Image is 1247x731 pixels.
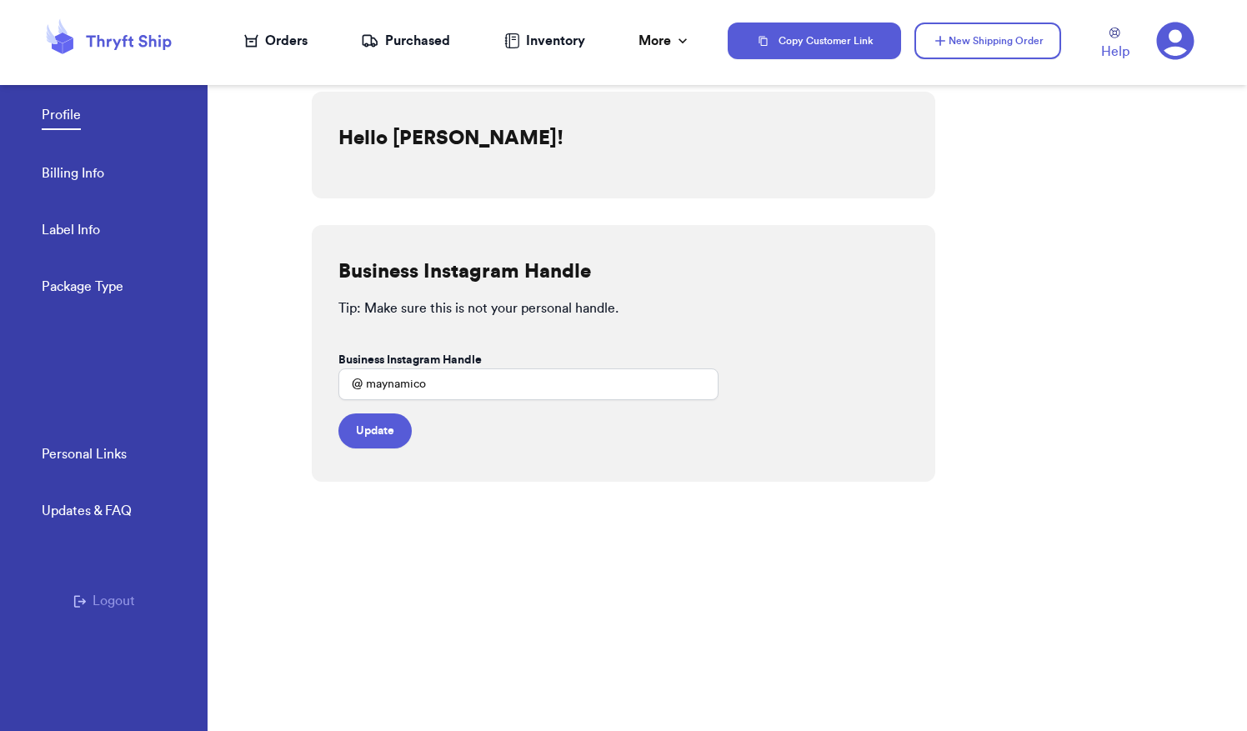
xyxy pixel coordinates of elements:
h2: Hello [PERSON_NAME]! [338,125,563,152]
a: Purchased [361,31,450,51]
a: Package Type [42,277,123,300]
button: Copy Customer Link [728,23,901,59]
a: Orders [244,31,308,51]
label: Business Instagram Handle [338,352,482,368]
span: Help [1101,42,1129,62]
button: Update [338,413,412,448]
p: Tip: Make sure this is not your personal handle. [338,298,909,318]
div: @ [338,368,363,400]
a: Updates & FAQ [42,501,132,524]
button: New Shipping Order [914,23,1061,59]
a: Personal Links [42,444,127,468]
a: Help [1101,28,1129,62]
a: Profile [42,105,81,130]
a: Inventory [504,31,585,51]
button: Logout [73,591,135,611]
a: Billing Info [42,163,104,187]
div: More [639,31,691,51]
a: Label Info [42,220,100,243]
h2: Business Instagram Handle [338,258,591,285]
div: Updates & FAQ [42,501,132,521]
